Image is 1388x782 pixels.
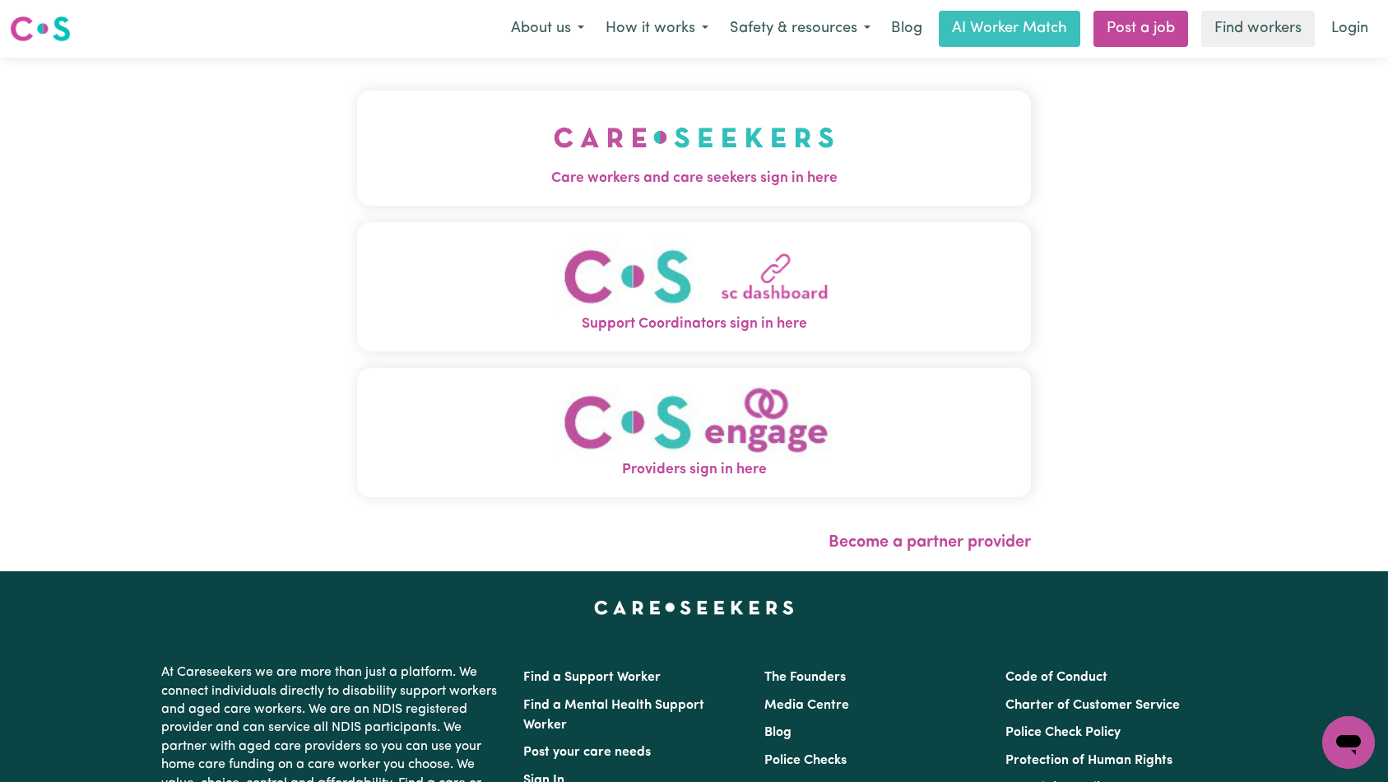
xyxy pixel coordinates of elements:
[523,671,661,684] a: Find a Support Worker
[10,10,71,48] a: Careseekers logo
[1201,11,1315,47] a: Find workers
[1005,671,1107,684] a: Code of Conduct
[1005,754,1172,767] a: Protection of Human Rights
[357,222,1032,351] button: Support Coordinators sign in here
[594,601,794,614] a: Careseekers home page
[1093,11,1188,47] a: Post a job
[1321,11,1378,47] a: Login
[1322,716,1375,769] iframe: Button to launch messaging window
[764,671,846,684] a: The Founders
[764,726,791,739] a: Blog
[357,91,1032,206] button: Care workers and care seekers sign in here
[719,12,881,46] button: Safety & resources
[1005,699,1180,712] a: Charter of Customer Service
[764,699,849,712] a: Media Centre
[357,368,1032,497] button: Providers sign in here
[939,11,1080,47] a: AI Worker Match
[10,14,71,44] img: Careseekers logo
[881,11,932,47] a: Blog
[357,314,1032,335] span: Support Coordinators sign in here
[357,459,1032,481] span: Providers sign in here
[1005,726,1121,739] a: Police Check Policy
[357,168,1032,189] span: Care workers and care seekers sign in here
[523,699,704,732] a: Find a Mental Health Support Worker
[764,754,847,767] a: Police Checks
[829,534,1031,551] a: Become a partner provider
[595,12,719,46] button: How it works
[500,12,595,46] button: About us
[523,746,651,759] a: Post your care needs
